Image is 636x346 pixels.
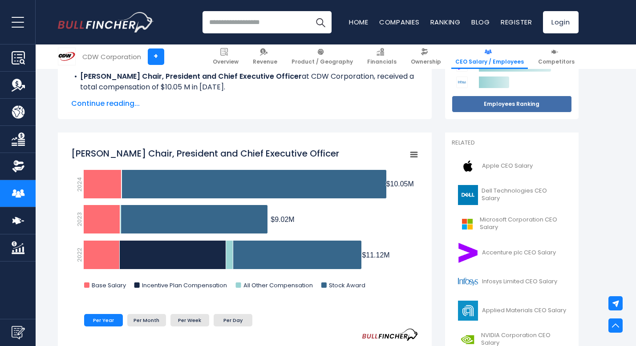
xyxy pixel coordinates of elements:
[58,48,75,65] img: CDW logo
[482,278,557,286] span: Infosys Limited CEO Salary
[328,281,365,290] text: Stock Award
[82,52,141,62] div: CDW Corporation
[457,272,479,292] img: INFY logo
[452,96,572,113] a: Employees Ranking
[271,216,294,223] tspan: $9.02M
[213,58,239,65] span: Overview
[452,139,572,147] p: Related
[253,58,277,65] span: Revenue
[379,17,420,27] a: Companies
[349,17,369,27] a: Home
[482,307,566,314] span: Applied Materials CEO Salary
[309,11,332,33] button: Search
[71,147,339,160] tspan: [PERSON_NAME] Chair, President and Chief Executive Officer
[452,241,572,265] a: Accenture plc CEO Salary
[75,177,84,192] text: 2024
[457,156,479,176] img: AAPL logo
[92,281,126,290] text: Base Salary
[482,162,533,170] span: Apple CEO Salary
[534,44,579,69] a: Competitors
[482,187,566,202] span: Dell Technologies CEO Salary
[501,17,532,27] a: Register
[75,248,84,262] text: 2022
[452,298,572,323] a: Applied Materials CEO Salary
[480,216,567,231] span: Microsoft Corporation CEO Salary
[457,185,479,205] img: DELL logo
[243,281,312,290] text: All Other Compensation
[362,251,389,259] tspan: $11.12M
[407,44,445,69] a: Ownership
[249,44,281,69] a: Revenue
[538,58,575,65] span: Competitors
[543,11,579,33] a: Login
[471,17,490,27] a: Blog
[452,270,572,294] a: Infosys Limited CEO Salary
[367,58,397,65] span: Financials
[430,17,461,27] a: Ranking
[455,58,524,65] span: CEO Salary / Employees
[292,58,353,65] span: Product / Geography
[71,143,418,298] svg: Christine A. Leahy Chair, President and Chief Executive Officer
[363,44,401,69] a: Financials
[457,214,477,234] img: MSFT logo
[451,44,528,69] a: CEO Salary / Employees
[288,44,357,69] a: Product / Geography
[452,154,572,178] a: Apple CEO Salary
[58,12,154,32] a: Go to homepage
[170,314,209,326] li: Per Week
[84,314,123,326] li: Per Year
[457,243,479,263] img: ACN logo
[148,48,164,65] a: +
[411,58,441,65] span: Ownership
[452,183,572,207] a: Dell Technologies CEO Salary
[71,98,418,109] span: Continue reading...
[127,314,166,326] li: Per Month
[58,12,154,32] img: Bullfincher logo
[386,180,413,188] tspan: $10.05M
[75,212,84,226] text: 2023
[456,76,468,88] img: Infosys Limited competitors logo
[142,281,227,290] text: Incentive Plan Compensation
[457,301,479,321] img: AMAT logo
[12,160,25,173] img: Ownership
[209,44,243,69] a: Overview
[452,212,572,236] a: Microsoft Corporation CEO Salary
[80,71,302,81] b: [PERSON_NAME] Chair, President and Chief Executive Officer
[214,314,252,326] li: Per Day
[71,71,418,93] li: at CDW Corporation, received a total compensation of $10.05 M in [DATE].
[482,249,556,257] span: Accenture plc CEO Salary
